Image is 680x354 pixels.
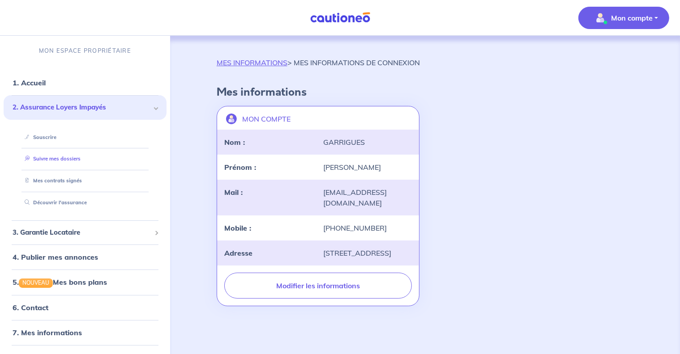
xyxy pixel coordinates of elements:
[217,57,420,68] p: > MES INFORMATIONS DE CONNEXION
[4,95,167,120] div: 2. Assurance Loyers Impayés
[224,138,245,147] strong: Nom :
[21,199,87,206] a: Découvrir l'assurance
[4,299,167,316] div: 6. Contact
[224,223,251,232] strong: Mobile :
[4,224,167,241] div: 3. Garantie Locataire
[14,130,156,145] div: Souscrire
[224,273,412,299] button: Modifier les informations
[578,7,669,29] button: illu_account_valid_menu.svgMon compte
[224,188,243,197] strong: Mail :
[318,162,418,173] div: [PERSON_NAME]
[39,46,131,55] p: MON ESPACE PROPRIÉTAIRE
[318,248,418,258] div: [STREET_ADDRESS]
[4,273,167,291] div: 5.NOUVEAUMes bons plans
[217,86,633,99] h4: Mes informations
[226,114,237,124] img: illu_account.svg
[318,187,418,208] div: [EMAIL_ADDRESS][DOMAIN_NAME]
[13,328,82,337] a: 7. Mes informations
[242,114,291,124] p: MON COMPTE
[307,12,374,23] img: Cautioneo
[224,249,252,257] strong: Adresse
[13,102,151,113] span: 2. Assurance Loyers Impayés
[318,137,418,147] div: GARRIGUES
[21,134,56,140] a: Souscrire
[13,228,151,238] span: 3. Garantie Locataire
[4,324,167,341] div: 7. Mes informations
[14,195,156,210] div: Découvrir l'assurance
[21,177,82,184] a: Mes contrats signés
[224,163,256,172] strong: Prénom :
[217,58,287,67] a: MES INFORMATIONS
[4,74,167,92] div: 1. Accueil
[13,253,98,261] a: 4. Publier mes annonces
[21,156,81,162] a: Suivre mes dossiers
[13,78,46,87] a: 1. Accueil
[318,223,418,233] div: [PHONE_NUMBER]
[13,278,107,287] a: 5.NOUVEAUMes bons plans
[593,11,607,25] img: illu_account_valid_menu.svg
[13,303,48,312] a: 6. Contact
[4,248,167,266] div: 4. Publier mes annonces
[14,152,156,166] div: Suivre mes dossiers
[611,13,653,23] p: Mon compte
[14,173,156,188] div: Mes contrats signés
